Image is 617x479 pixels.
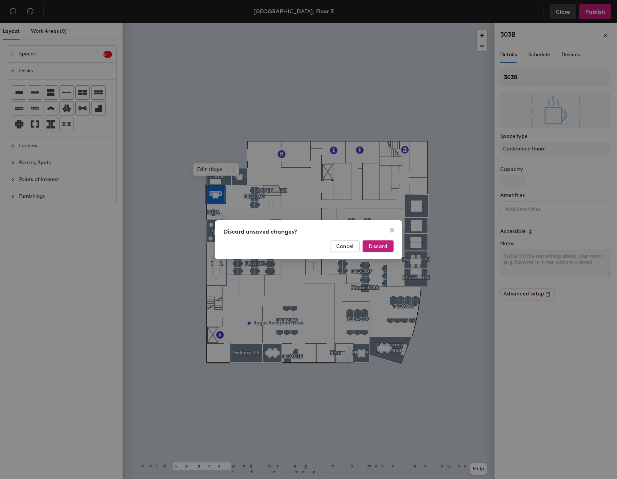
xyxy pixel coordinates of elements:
button: Discard [363,240,394,252]
button: Close [386,225,398,236]
span: Discard [369,243,387,249]
button: Cancel [330,240,360,252]
span: close [389,227,395,233]
span: Close [386,227,398,233]
div: Discard unsaved changes? [223,227,394,236]
span: Cancel [336,243,354,249]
